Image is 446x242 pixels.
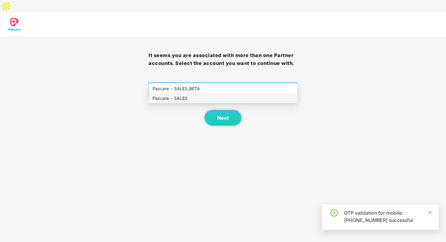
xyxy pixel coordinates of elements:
span: check-circle [331,209,338,216]
button: Next [205,110,241,125]
div: OTP validation for mobile: [PHONE_NUMBER] successful [344,209,431,224]
div: Pazcare - SALES [149,94,297,103]
span: Next [217,115,229,121]
div: Pazcare - SALES_BETA [153,85,294,92]
div: Pazcare - SALES [153,95,294,102]
h3: It seems you are associated with more than one Partner accounts. Select the account you want to c... [149,52,297,67]
span: close [428,210,432,215]
img: svg+xml;base64,PD94bWwgdmVyc2lvbj0iMS4wIiBlbmNvZGluZz0idXRmLTgiPz4KPCEtLSBHZW5lcmF0b3I6IEFkb2JlIE... [3,12,26,36]
div: Pazcare - SALES_BETA [149,84,297,94]
span: Select company and role [153,83,293,94]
